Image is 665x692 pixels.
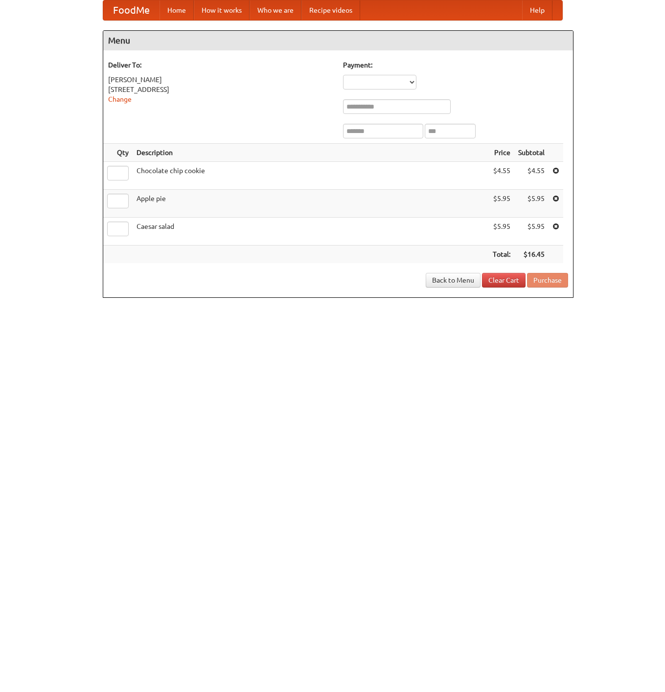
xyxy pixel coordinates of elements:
[301,0,360,20] a: Recipe videos
[103,31,573,50] h4: Menu
[103,144,133,162] th: Qty
[108,75,333,85] div: [PERSON_NAME]
[489,144,514,162] th: Price
[514,144,549,162] th: Subtotal
[133,218,489,246] td: Caesar salad
[108,95,132,103] a: Change
[489,190,514,218] td: $5.95
[343,60,568,70] h5: Payment:
[514,218,549,246] td: $5.95
[489,218,514,246] td: $5.95
[103,0,160,20] a: FoodMe
[527,273,568,288] button: Purchase
[514,190,549,218] td: $5.95
[250,0,301,20] a: Who we are
[160,0,194,20] a: Home
[133,162,489,190] td: Chocolate chip cookie
[522,0,552,20] a: Help
[514,246,549,264] th: $16.45
[482,273,526,288] a: Clear Cart
[108,60,333,70] h5: Deliver To:
[133,190,489,218] td: Apple pie
[426,273,481,288] a: Back to Menu
[133,144,489,162] th: Description
[489,246,514,264] th: Total:
[108,85,333,94] div: [STREET_ADDRESS]
[514,162,549,190] td: $4.55
[489,162,514,190] td: $4.55
[194,0,250,20] a: How it works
